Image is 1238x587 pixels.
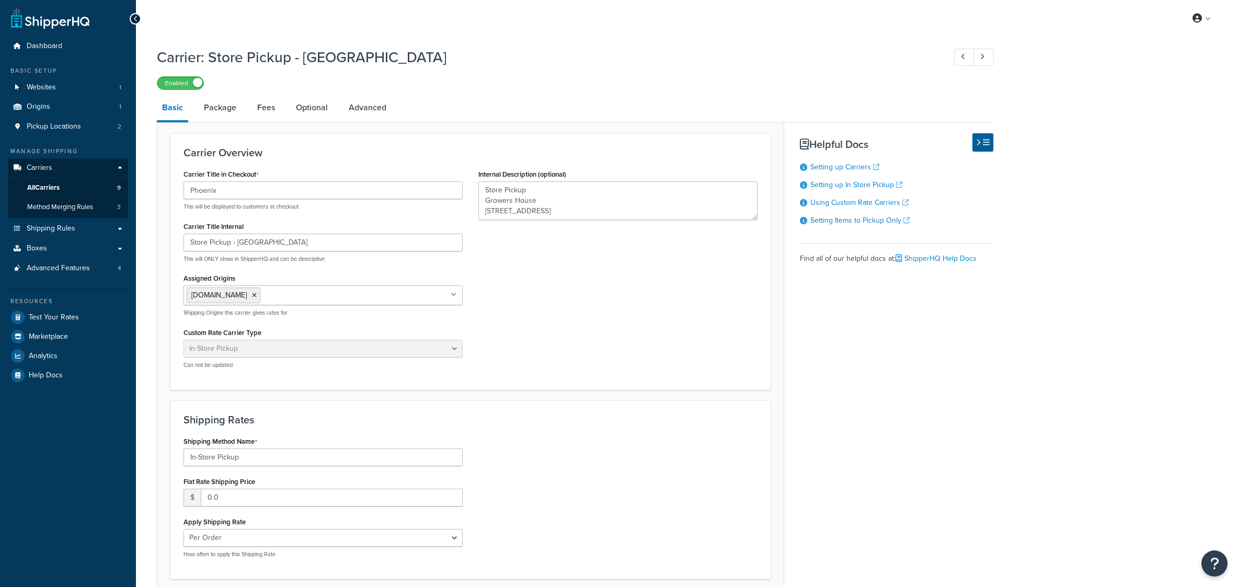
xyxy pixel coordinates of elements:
[8,78,128,97] a: Websites1
[8,147,128,156] div: Manage Shipping
[8,97,128,117] li: Origins
[8,158,128,178] a: Carriers
[157,95,188,122] a: Basic
[184,255,463,263] p: This will ONLY show in ShipperHQ and can be descriptive
[184,414,758,425] h3: Shipping Rates
[184,489,201,507] span: $
[191,290,247,301] span: [DOMAIN_NAME]
[8,366,128,385] a: Help Docs
[27,203,93,212] span: Method Merging Rules
[343,95,392,120] a: Advanced
[184,170,259,179] label: Carrier Title in Checkout
[27,183,60,192] span: All Carriers
[896,253,977,264] a: ShipperHQ Help Docs
[29,313,79,322] span: Test Your Rates
[810,215,910,226] a: Setting Items to Pickup Only
[27,264,90,273] span: Advanced Features
[954,49,975,66] a: Previous Record
[8,178,128,198] a: AllCarriers9
[117,203,121,212] span: 3
[8,117,128,136] a: Pickup Locations2
[118,264,121,273] span: 4
[184,147,758,158] h3: Carrier Overview
[119,102,121,111] span: 1
[8,158,128,218] li: Carriers
[800,243,993,266] div: Find all of our helpful docs at:
[29,332,68,341] span: Marketplace
[184,438,257,446] label: Shipping Method Name
[184,361,463,369] p: Can not be updated
[8,239,128,258] a: Boxes
[810,197,909,208] a: Using Custom Rate Carriers
[8,198,128,217] li: Method Merging Rules
[810,162,879,172] a: Setting up Carriers
[184,518,246,526] label: Apply Shipping Rate
[27,42,62,51] span: Dashboard
[29,371,63,380] span: Help Docs
[8,97,128,117] a: Origins1
[973,49,994,66] a: Next Record
[117,183,121,192] span: 9
[184,329,261,337] label: Custom Rate Carrier Type
[184,203,463,211] p: This will be displayed to customers at checkout
[118,122,121,131] span: 2
[8,78,128,97] li: Websites
[157,77,203,89] label: Enabled
[184,274,235,282] label: Assigned Origins
[8,297,128,306] div: Resources
[252,95,280,120] a: Fees
[8,37,128,56] a: Dashboard
[800,139,993,150] h3: Helpful Docs
[119,83,121,92] span: 1
[27,164,52,172] span: Carriers
[8,219,128,238] a: Shipping Rules
[8,117,128,136] li: Pickup Locations
[972,133,993,152] button: Hide Help Docs
[8,259,128,278] li: Advanced Features
[184,223,244,231] label: Carrier Title Internal
[478,170,566,178] label: Internal Description (optional)
[8,347,128,365] a: Analytics
[27,102,50,111] span: Origins
[199,95,242,120] a: Package
[29,352,58,361] span: Analytics
[27,83,56,92] span: Websites
[8,308,128,327] a: Test Your Rates
[291,95,333,120] a: Optional
[478,181,758,220] textarea: Store Pickup Growers House [STREET_ADDRESS]
[1201,550,1228,577] button: Open Resource Center
[810,179,902,190] a: Setting up In Store Pickup
[27,224,75,233] span: Shipping Rules
[27,244,47,253] span: Boxes
[157,47,935,67] h1: Carrier: Store Pickup - [GEOGRAPHIC_DATA]
[184,550,463,558] p: How often to apply this Shipping Rate
[8,66,128,75] div: Basic Setup
[8,327,128,346] a: Marketplace
[8,259,128,278] a: Advanced Features4
[184,309,463,317] p: Shipping Origins this carrier gives rates for
[27,122,81,131] span: Pickup Locations
[184,478,255,486] label: Flat Rate Shipping Price
[8,198,128,217] a: Method Merging Rules3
